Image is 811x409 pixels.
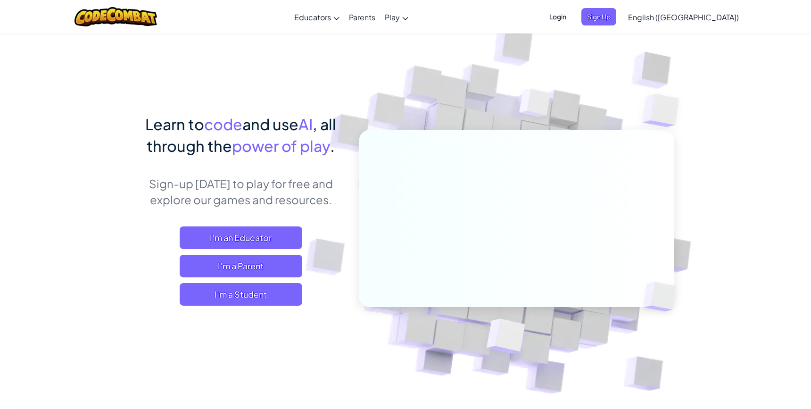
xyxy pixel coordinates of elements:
span: . [330,136,335,155]
span: Educators [294,12,331,22]
button: Sign Up [581,8,616,25]
img: Overlap cubes [502,70,570,141]
button: Login [544,8,572,25]
a: Parents [344,4,380,30]
span: power of play [232,136,330,155]
span: and use [242,115,298,134]
a: Play [380,4,413,30]
a: I'm an Educator [180,226,302,249]
span: English ([GEOGRAPHIC_DATA]) [628,12,739,22]
span: AI [298,115,313,134]
button: I'm a Student [180,283,302,306]
span: Play [385,12,400,22]
a: Educators [290,4,344,30]
a: English ([GEOGRAPHIC_DATA]) [623,4,744,30]
a: I'm a Parent [180,255,302,277]
img: Overlap cubes [624,71,705,150]
p: Sign-up [DATE] to play for free and explore our games and resources. [137,175,345,208]
img: CodeCombat logo [74,7,157,26]
img: Overlap cubes [628,262,699,331]
span: code [204,115,242,134]
img: Overlap cubes [463,299,548,377]
span: Learn to [145,115,204,134]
